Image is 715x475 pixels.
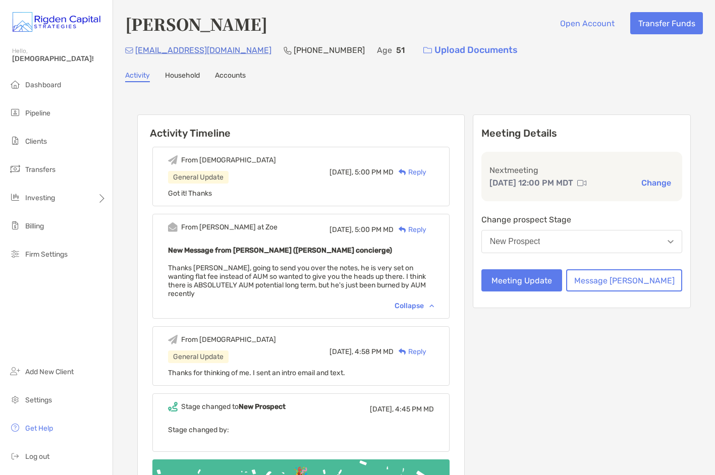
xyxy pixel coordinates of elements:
[355,225,394,234] span: 5:00 PM MD
[9,191,21,203] img: investing icon
[25,396,52,404] span: Settings
[168,350,229,363] div: General Update
[25,452,49,461] span: Log out
[9,248,21,260] img: firm-settings icon
[135,44,271,56] p: [EMAIL_ADDRESS][DOMAIN_NAME]
[125,12,267,35] h4: [PERSON_NAME]
[481,230,682,253] button: New Prospect
[138,115,464,139] h6: Activity Timeline
[168,335,178,344] img: Event icon
[423,47,432,54] img: button icon
[399,226,406,233] img: Reply icon
[377,44,392,56] p: Age
[329,168,353,176] span: [DATE],
[168,264,426,298] span: Thanks [PERSON_NAME], going to send you over the notes, he is very set on wanting flat fee instea...
[355,168,394,176] span: 5:00 PM MD
[552,12,622,34] button: Open Account
[25,368,74,376] span: Add New Client
[329,347,353,356] span: [DATE],
[490,237,540,246] div: New Prospect
[25,165,56,174] span: Transfers
[165,71,200,82] a: Household
[181,335,276,344] div: From [DEMOGRAPHIC_DATA]
[168,246,392,255] b: New Message from [PERSON_NAME] ([PERSON_NAME] concierge)
[399,169,406,175] img: Reply icon
[284,46,292,54] img: Phone Icon
[638,177,674,188] button: Change
[12,54,106,63] span: [DEMOGRAPHIC_DATA]!
[395,405,434,413] span: 4:45 PM MD
[9,450,21,462] img: logout icon
[394,346,426,357] div: Reply
[9,422,21,434] img: get-help icon
[9,163,21,175] img: transfers icon
[9,135,21,147] img: clients icon
[399,348,406,355] img: Reply icon
[181,223,278,231] div: From [PERSON_NAME] at Zoe
[630,12,703,34] button: Transfer Funds
[370,405,394,413] span: [DATE],
[396,44,405,56] p: 51
[125,47,133,53] img: Email Icon
[294,44,365,56] p: [PHONE_NUMBER]
[9,393,21,405] img: settings icon
[25,137,47,146] span: Clients
[668,240,674,244] img: Open dropdown arrow
[9,365,21,377] img: add_new_client icon
[25,222,44,230] span: Billing
[489,164,674,176] p: Next meeting
[566,269,682,291] button: Message [PERSON_NAME]
[481,213,682,226] p: Change prospect Stage
[215,71,246,82] a: Accounts
[429,304,434,307] img: Chevron icon
[9,106,21,118] img: pipeline icon
[181,402,286,411] div: Stage changed to
[12,4,100,40] img: Zoe Logo
[239,402,286,411] b: New Prospect
[9,78,21,90] img: dashboard icon
[125,71,150,82] a: Activity
[181,156,276,164] div: From [DEMOGRAPHIC_DATA]
[577,179,586,187] img: communication type
[168,402,178,411] img: Event icon
[355,347,394,356] span: 4:58 PM MD
[329,225,353,234] span: [DATE],
[168,222,178,232] img: Event icon
[168,155,178,165] img: Event icon
[25,109,50,117] span: Pipeline
[25,81,61,89] span: Dashboard
[395,302,434,310] div: Collapse
[9,219,21,231] img: billing icon
[489,176,573,189] p: [DATE] 12:00 PM MDT
[168,424,434,436] p: Stage changed by:
[25,424,53,433] span: Get Help
[481,269,562,291] button: Meeting Update
[394,167,426,177] div: Reply
[25,194,55,202] span: Investing
[481,127,682,140] p: Meeting Details
[394,224,426,235] div: Reply
[168,369,345,377] span: Thanks for thinking of me. I sent an intro email and text.
[25,250,68,259] span: Firm Settings
[168,189,212,198] span: Got it! Thanks
[168,171,229,184] div: General Update
[417,39,524,61] a: Upload Documents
